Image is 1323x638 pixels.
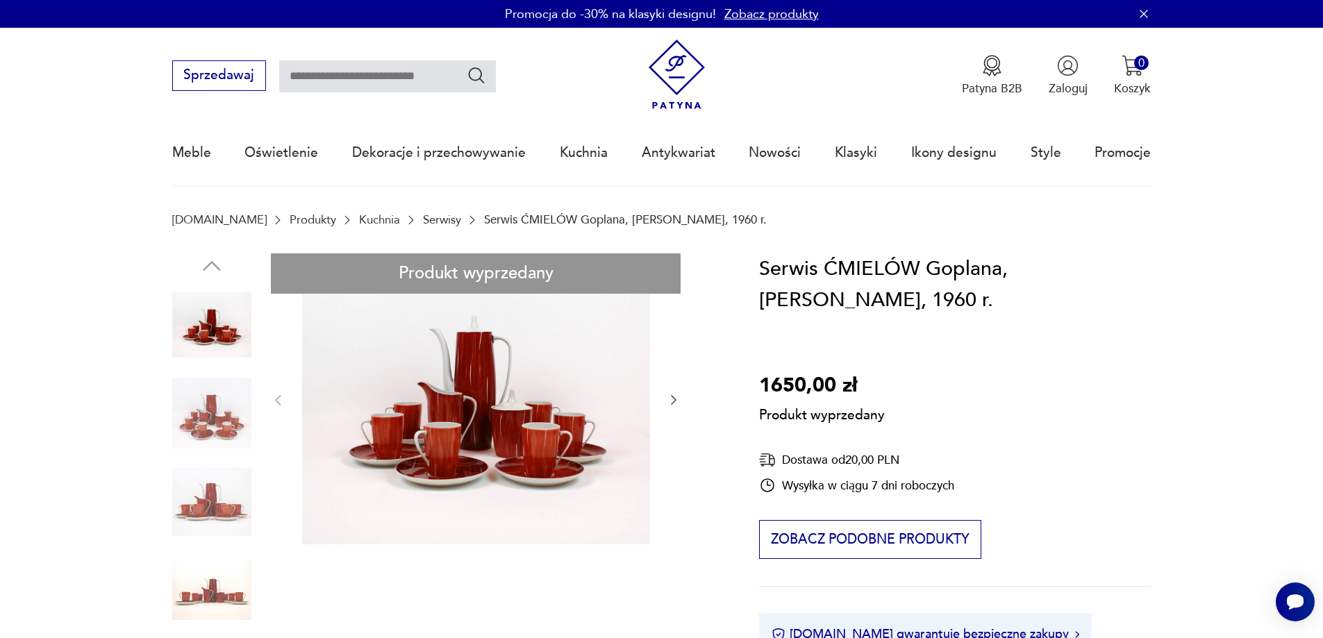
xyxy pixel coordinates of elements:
p: Zaloguj [1049,81,1088,96]
p: 1650,00 zł [759,370,885,402]
button: 0Koszyk [1114,55,1151,96]
a: Sprzedawaj [172,71,266,82]
a: Kuchnia [359,213,400,226]
a: Ikony designu [911,121,997,185]
div: Dostawa od 20,00 PLN [759,451,954,469]
a: Ikona medaluPatyna B2B [962,55,1022,96]
a: Klasyki [835,121,877,185]
a: Serwisy [423,213,461,226]
p: Produkt wyprzedany [759,401,885,425]
a: Meble [172,121,211,185]
button: Zaloguj [1049,55,1088,96]
h1: Serwis ĆMIELÓW Goplana, [PERSON_NAME], 1960 r. [759,253,1151,317]
a: Oświetlenie [244,121,318,185]
iframe: Smartsupp widget button [1276,582,1315,621]
div: 0 [1134,56,1149,70]
div: Wysyłka w ciągu 7 dni roboczych [759,477,954,494]
a: Promocje [1095,121,1151,185]
button: Zobacz podobne produkty [759,520,981,559]
a: Antykwariat [642,121,715,185]
p: Promocja do -30% na klasyki designu! [505,6,716,23]
a: Kuchnia [560,121,608,185]
button: Sprzedawaj [172,60,266,91]
img: Patyna - sklep z meblami i dekoracjami vintage [642,40,712,110]
img: Ikona strzałki w prawo [1075,631,1079,638]
a: Produkty [290,213,336,226]
a: Nowości [749,121,801,185]
button: Patyna B2B [962,55,1022,96]
a: Dekoracje i przechowywanie [352,121,526,185]
p: Serwis ĆMIELÓW Goplana, [PERSON_NAME], 1960 r. [484,213,767,226]
a: [DOMAIN_NAME] [172,213,267,226]
img: Ikona medalu [981,55,1003,76]
a: Style [1031,121,1061,185]
img: Ikona dostawy [759,451,776,469]
p: Patyna B2B [962,81,1022,96]
button: Szukaj [467,65,487,85]
img: Ikonka użytkownika [1057,55,1079,76]
a: Zobacz produkty [724,6,819,23]
p: Koszyk [1114,81,1151,96]
img: Ikona koszyka [1122,55,1143,76]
